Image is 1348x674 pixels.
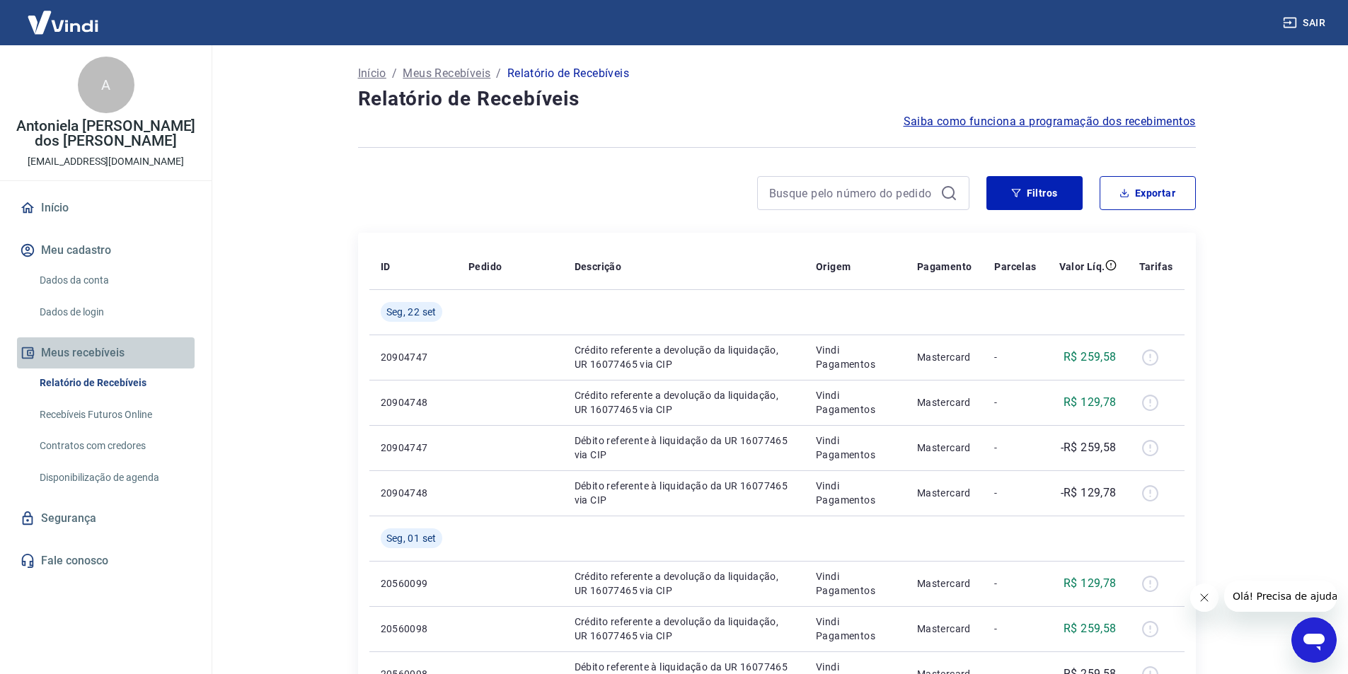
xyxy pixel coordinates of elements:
span: Olá! Precisa de ajuda? [8,10,119,21]
a: Segurança [17,503,195,534]
p: 20560099 [381,576,446,591]
a: Disponibilização de agenda [34,463,195,492]
p: - [994,441,1036,455]
p: 20560098 [381,622,446,636]
p: Vindi Pagamentos [816,569,894,598]
a: Recebíveis Futuros Online [34,400,195,429]
a: Meus Recebíveis [403,65,490,82]
button: Exportar [1100,176,1196,210]
p: -R$ 129,78 [1061,484,1117,501]
img: Vindi [17,1,109,44]
iframe: Fechar mensagem [1190,583,1219,612]
a: Início [358,65,386,82]
p: / [496,65,501,82]
p: Vindi Pagamentos [816,615,894,643]
p: Mastercard [917,395,972,409]
p: Vindi Pagamentos [816,388,894,417]
p: 20904747 [381,441,446,455]
p: Débito referente à liquidação da UR 16077465 via CIP [575,434,793,462]
button: Filtros [986,176,1083,210]
p: Crédito referente a devolução da liquidação, UR 16077465 via CIP [575,343,793,371]
p: - [994,576,1036,591]
a: Dados da conta [34,266,195,295]
p: Pedido [468,260,502,274]
iframe: Mensagem da empresa [1224,581,1337,612]
p: Mastercard [917,486,972,500]
div: A [78,57,134,113]
p: - [994,350,1036,364]
p: Mastercard [917,441,972,455]
p: Mastercard [917,350,972,364]
p: Valor Líq. [1059,260,1105,274]
p: Mastercard [917,576,972,591]
span: Seg, 01 set [386,531,437,545]
h4: Relatório de Recebíveis [358,85,1196,113]
p: Crédito referente a devolução da liquidação, UR 16077465 via CIP [575,569,793,598]
p: Descrição [575,260,622,274]
a: Contratos com credores [34,431,195,460]
p: Débito referente à liquidação da UR 16077465 via CIP [575,479,793,507]
button: Sair [1280,10,1331,36]
p: R$ 129,78 [1064,575,1117,592]
iframe: Botão para abrir a janela de mensagens [1291,617,1337,663]
p: R$ 259,58 [1064,349,1117,366]
p: - [994,486,1036,500]
p: Parcelas [994,260,1036,274]
p: Vindi Pagamentos [816,434,894,462]
p: Origem [816,260,851,274]
span: Seg, 22 set [386,305,437,319]
a: Início [17,192,195,223]
p: -R$ 259,58 [1061,439,1117,456]
p: Antoniela [PERSON_NAME] dos [PERSON_NAME] [11,119,200,149]
p: [EMAIL_ADDRESS][DOMAIN_NAME] [28,154,184,169]
p: Vindi Pagamentos [816,479,894,507]
p: 20904748 [381,486,446,500]
button: Meu cadastro [17,235,195,266]
button: Meus recebíveis [17,337,195,368]
p: - [994,622,1036,636]
p: Vindi Pagamentos [816,343,894,371]
input: Busque pelo número do pedido [769,182,935,204]
p: / [392,65,397,82]
p: 20904748 [381,395,446,409]
p: Tarifas [1139,260,1173,274]
p: Relatório de Recebíveis [507,65,629,82]
p: Crédito referente a devolução da liquidação, UR 16077465 via CIP [575,388,793,417]
p: R$ 259,58 [1064,620,1117,637]
p: Pagamento [917,260,972,274]
p: 20904747 [381,350,446,364]
a: Fale conosco [17,545,195,576]
a: Relatório de Recebíveis [34,368,195,397]
a: Dados de login [34,298,195,327]
p: R$ 129,78 [1064,394,1117,411]
p: Mastercard [917,622,972,636]
p: ID [381,260,391,274]
p: Crédito referente a devolução da liquidação, UR 16077465 via CIP [575,615,793,643]
a: Saiba como funciona a programação dos recebimentos [904,113,1196,130]
p: - [994,395,1036,409]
